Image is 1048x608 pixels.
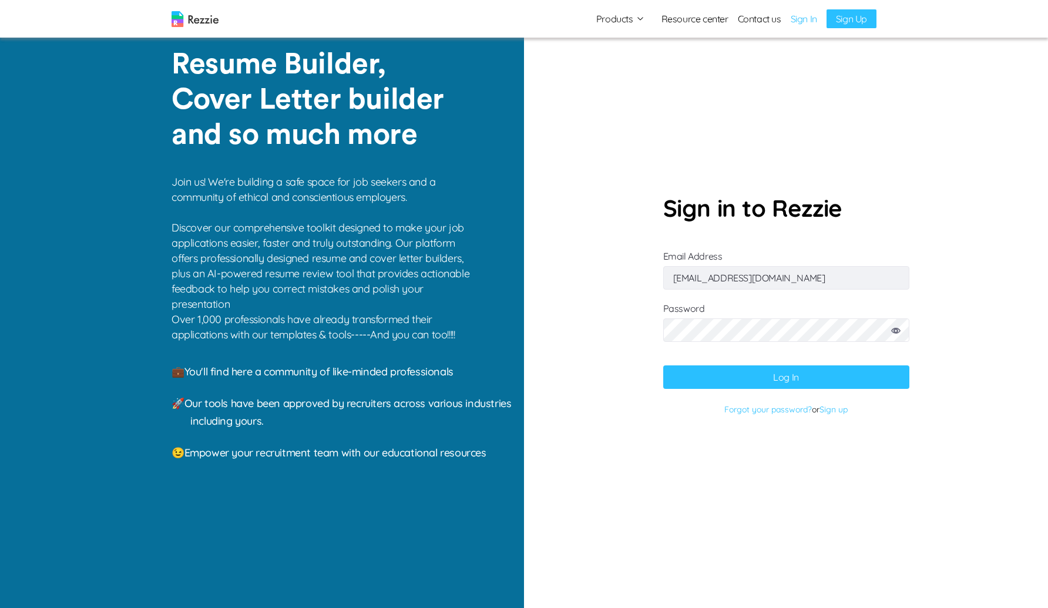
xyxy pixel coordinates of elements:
a: Sign up [819,404,848,415]
input: Email Address [663,266,909,290]
img: logo [172,11,219,27]
a: Resource center [661,12,728,26]
button: Products [596,12,645,26]
label: Password [663,303,909,354]
a: Contact us [738,12,781,26]
p: Resume Builder, Cover Letter builder and so much more [172,47,465,153]
input: Password [663,318,909,342]
button: Log In [663,365,909,389]
a: Sign Up [827,9,876,28]
p: Sign in to Rezzie [663,190,909,226]
span: 😉 Empower your recruitment team with our educational resources [172,446,486,459]
p: Over 1,000 professionals have already transformed their applications with our templates & tools--... [172,312,478,342]
label: Email Address [663,250,909,284]
p: or [663,401,909,418]
span: 🚀 Our tools have been approved by recruiters across various industries including yours. [172,397,511,428]
p: Join us! We're building a safe space for job seekers and a community of ethical and conscientious... [172,174,478,312]
span: 💼 You'll find here a community of like-minded professionals [172,365,454,378]
a: Sign In [791,12,817,26]
a: Forgot your password? [724,404,812,415]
